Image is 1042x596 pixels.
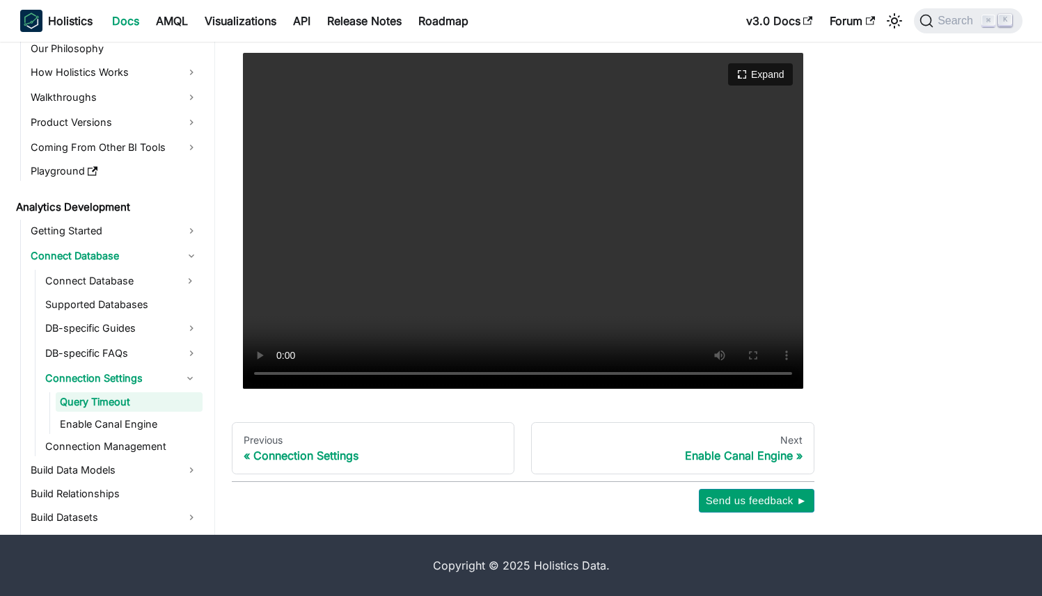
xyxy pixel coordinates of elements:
[56,414,203,434] a: Enable Canal Engine
[56,392,203,412] a: Query Timeout
[26,531,203,554] a: Build Metrics
[243,53,803,389] video: Your browser does not support embedding video, but you can .
[26,484,203,504] a: Build Relationships
[26,111,203,134] a: Product Versions
[26,245,203,267] a: Connect Database
[26,61,203,83] a: How Holistics Works
[26,161,203,181] a: Playground
[543,434,803,446] div: Next
[883,10,906,32] button: Switch between dark and light mode (currently light mode)
[41,317,203,339] a: DB-specific Guides
[998,14,1012,26] kbd: K
[699,489,814,513] button: Send us feedback ►
[26,506,203,529] a: Build Datasets
[20,10,42,32] img: Holistics
[12,198,203,217] a: Analytics Development
[20,10,93,32] a: HolisticsHolistics
[706,492,807,510] span: Send us feedback ►
[41,367,177,389] a: Connection Settings
[26,39,203,58] a: Our Philosophy
[728,63,792,86] button: Expand video
[531,422,814,475] a: NextEnable Canal Engine
[738,10,821,32] a: v3.0 Docs
[148,10,196,32] a: AMQL
[177,270,203,292] button: Expand sidebar category 'Connect Database'
[104,10,148,32] a: Docs
[41,270,177,292] a: Connect Database
[319,10,410,32] a: Release Notes
[26,136,203,159] a: Coming From Other BI Tools
[41,342,203,364] a: DB-specific FAQs
[79,557,964,574] div: Copyright © 2025 Holistics Data.
[285,10,319,32] a: API
[914,8,1022,33] button: Search (Command+K)
[41,437,203,456] a: Connection Management
[26,86,203,108] a: Walkthroughs
[26,220,203,242] a: Getting Started
[981,15,995,27] kbd: ⌘
[244,434,503,446] div: Previous
[821,10,883,32] a: Forum
[48,13,93,29] b: Holistics
[543,449,803,462] div: Enable Canal Engine
[196,10,285,32] a: Visualizations
[232,422,515,475] a: PreviousConnection Settings
[244,449,503,462] div: Connection Settings
[177,367,203,389] button: Collapse sidebar category 'Connection Settings'
[410,10,477,32] a: Roadmap
[933,15,981,27] span: Search
[232,422,814,475] nav: Docs pages
[41,295,203,314] a: Supported Databases
[26,459,203,481] a: Build Data Models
